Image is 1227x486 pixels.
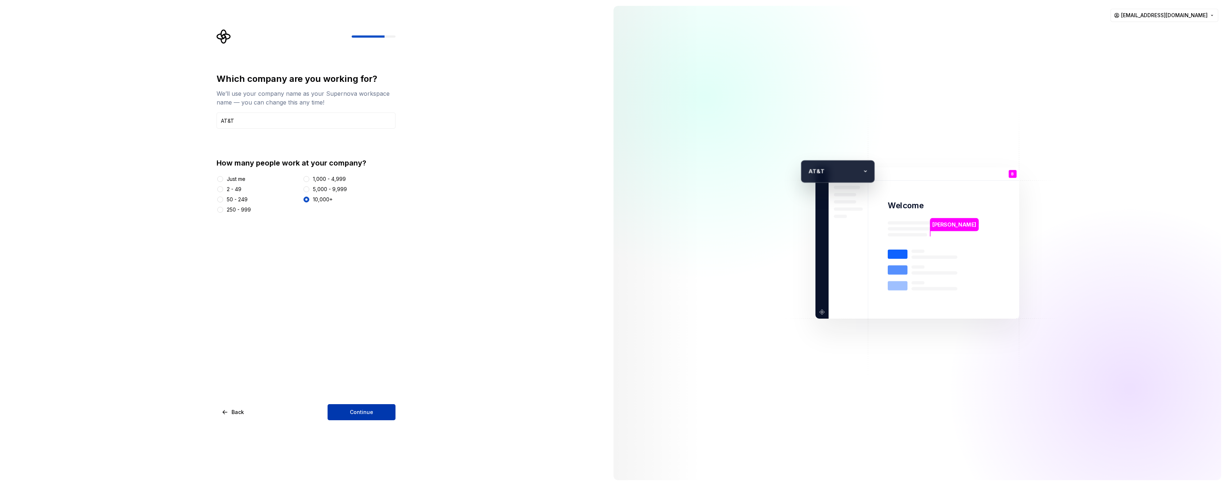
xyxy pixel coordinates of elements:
button: Back [217,404,250,420]
p: [PERSON_NAME] [932,221,976,229]
button: [EMAIL_ADDRESS][DOMAIN_NAME] [1111,9,1218,22]
span: Continue [350,409,373,416]
p: Welcome [888,200,924,211]
div: We’ll use your company name as your Supernova workspace name — you can change this any time! [217,89,395,107]
p: T&T [813,167,860,176]
div: Just me [227,175,245,183]
button: Continue [328,404,395,420]
div: 10,000+ [313,196,333,203]
div: Which company are you working for? [217,73,395,85]
div: 250 - 999 [227,206,251,213]
div: 50 - 249 [227,196,248,203]
p: A [804,167,812,176]
div: How many people work at your company? [217,158,395,168]
div: 5,000 - 9,999 [313,186,347,193]
span: [EMAIL_ADDRESS][DOMAIN_NAME] [1121,12,1208,19]
p: B [1011,172,1014,176]
div: 1,000 - 4,999 [313,175,346,183]
div: 2 - 49 [227,186,241,193]
span: Back [232,409,244,416]
svg: Supernova Logo [217,29,231,44]
input: Company name [217,113,395,129]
